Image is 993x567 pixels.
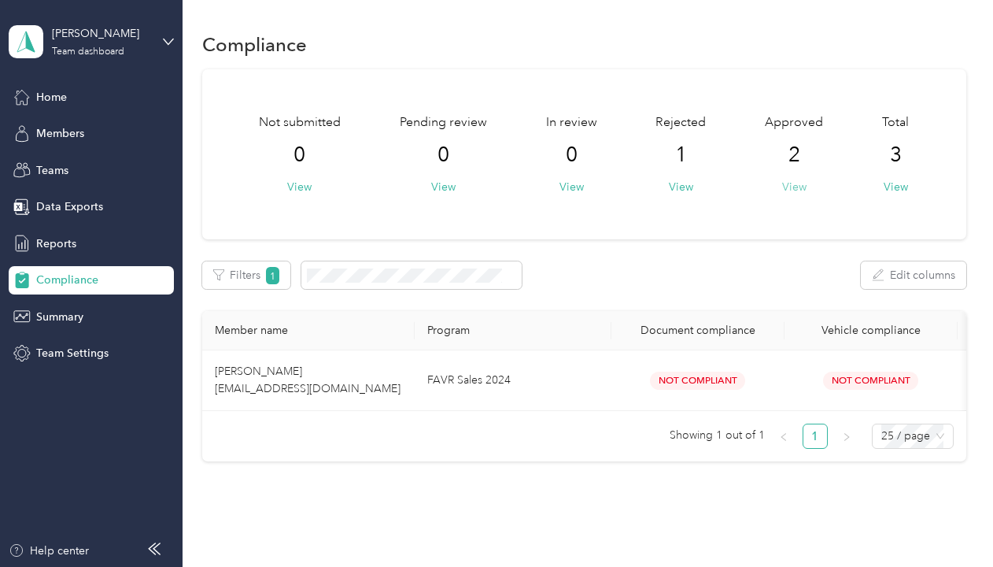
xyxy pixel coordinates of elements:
[881,424,944,448] span: 25 / page
[882,113,909,132] span: Total
[215,365,401,395] span: [PERSON_NAME] [EMAIL_ADDRESS][DOMAIN_NAME]
[400,113,487,132] span: Pending review
[803,424,828,449] li: 1
[779,432,788,442] span: left
[765,113,823,132] span: Approved
[771,424,796,449] li: Previous Page
[36,272,98,288] span: Compliance
[788,143,800,168] span: 2
[36,345,109,361] span: Team Settings
[797,324,945,337] div: Vehicle compliance
[293,143,305,168] span: 0
[803,424,827,448] a: 1
[52,25,150,42] div: [PERSON_NAME]
[771,424,796,449] button: left
[842,432,851,442] span: right
[36,162,68,179] span: Teams
[884,179,908,195] button: View
[415,350,611,411] td: FAVR Sales 2024
[9,543,89,559] button: Help center
[834,424,859,449] button: right
[872,424,954,449] div: Page Size
[36,235,76,252] span: Reports
[566,143,578,168] span: 0
[559,179,584,195] button: View
[415,311,611,350] th: Program
[202,311,415,350] th: Member name
[905,479,993,567] iframe: Everlance-gr Chat Button Frame
[861,261,966,289] button: Edit columns
[650,372,745,390] span: Not Compliant
[890,143,902,168] span: 3
[202,261,291,289] button: Filters1
[823,372,918,390] span: Not Compliant
[202,36,307,53] h1: Compliance
[36,89,67,106] span: Home
[546,113,597,132] span: In review
[834,424,859,449] li: Next Page
[36,125,84,142] span: Members
[36,198,103,215] span: Data Exports
[782,179,807,195] button: View
[437,143,449,168] span: 0
[624,324,772,337] div: Document compliance
[675,143,687,168] span: 1
[287,179,312,195] button: View
[669,179,693,195] button: View
[670,424,765,447] span: Showing 1 out of 1
[36,309,83,325] span: Summary
[431,179,456,195] button: View
[655,113,706,132] span: Rejected
[259,113,341,132] span: Not submitted
[52,47,124,57] div: Team dashboard
[266,267,280,284] span: 1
